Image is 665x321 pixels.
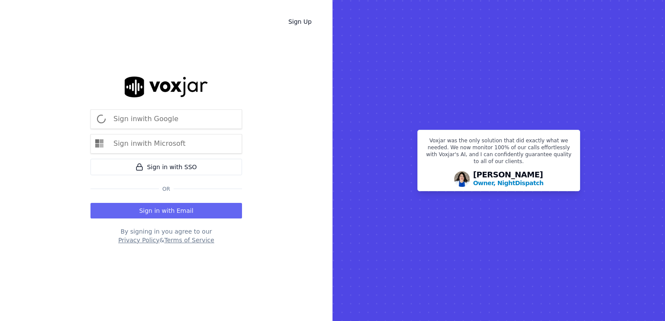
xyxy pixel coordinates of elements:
p: Voxjar was the only solution that did exactly what we needed. We now monitor 100% of our calls ef... [423,137,575,168]
button: Sign inwith Google [90,109,242,129]
img: logo [125,77,208,97]
button: Terms of Service [164,236,214,244]
p: Sign in with Google [113,114,178,124]
a: Sign in with SSO [90,159,242,175]
button: Privacy Policy [118,236,159,244]
img: microsoft Sign in button [91,135,108,152]
button: Sign in with Email [90,203,242,218]
img: Avatar [454,171,470,187]
p: Sign in with Microsoft [113,138,185,149]
div: By signing in you agree to our & [90,227,242,244]
span: Or [159,186,174,193]
div: [PERSON_NAME] [473,171,544,187]
p: Owner, NightDispatch [473,179,544,187]
a: Sign Up [281,14,319,29]
button: Sign inwith Microsoft [90,134,242,154]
